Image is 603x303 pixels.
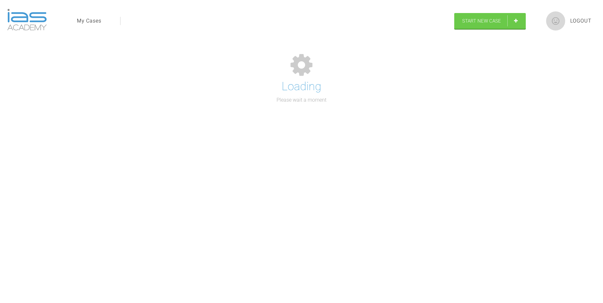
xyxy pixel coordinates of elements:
img: logo-light.3e3ef733.png [7,9,47,30]
a: My Cases [77,17,101,25]
a: Start New Case [454,13,526,29]
img: profile.png [546,11,565,30]
p: Please wait a moment [277,96,326,104]
span: Start New Case [462,18,501,24]
a: Logout [570,17,592,25]
h1: Loading [282,77,321,96]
